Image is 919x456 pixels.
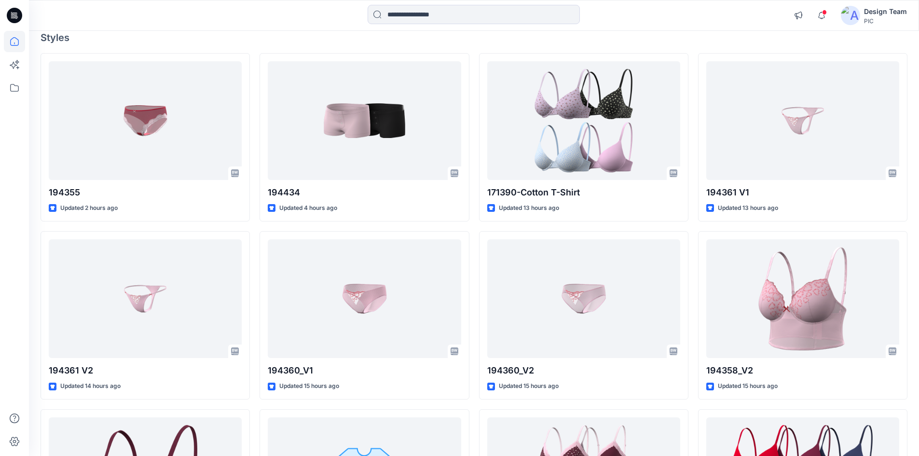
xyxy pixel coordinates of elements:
[718,203,778,213] p: Updated 13 hours ago
[268,364,461,377] p: 194360_V1
[706,186,899,199] p: 194361 V1
[49,239,242,359] a: 194361 V2
[60,203,118,213] p: Updated 2 hours ago
[499,203,559,213] p: Updated 13 hours ago
[49,61,242,180] a: 194355
[864,17,907,25] div: PIC
[268,61,461,180] a: 194434
[268,239,461,359] a: 194360_V1
[706,364,899,377] p: 194358_V2
[499,381,559,391] p: Updated 15 hours ago
[841,6,860,25] img: avatar
[49,186,242,199] p: 194355
[279,381,339,391] p: Updated 15 hours ago
[49,364,242,377] p: 194361 V2
[487,364,680,377] p: 194360_V2
[41,32,907,43] h4: Styles
[268,186,461,199] p: 194434
[279,203,337,213] p: Updated 4 hours ago
[487,186,680,199] p: 171390-Cotton T-Shirt
[706,239,899,359] a: 194358_V2
[706,61,899,180] a: 194361 V1
[60,381,121,391] p: Updated 14 hours ago
[487,61,680,180] a: 171390-Cotton T-Shirt
[487,239,680,359] a: 194360_V2
[718,381,778,391] p: Updated 15 hours ago
[864,6,907,17] div: Design Team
